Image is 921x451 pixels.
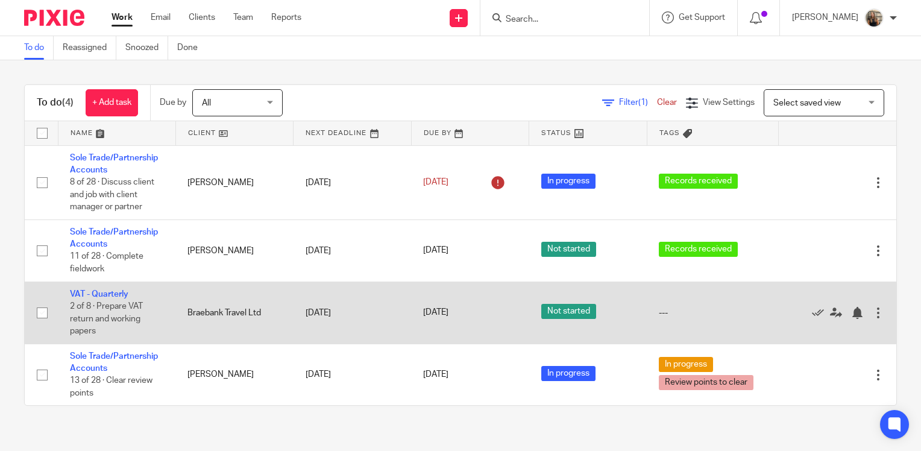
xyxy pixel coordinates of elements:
span: (1) [638,98,648,107]
div: --- [659,307,766,319]
a: Reports [271,11,301,24]
a: Clients [189,11,215,24]
p: Due by [160,96,186,109]
span: [DATE] [423,371,448,379]
a: Sole Trade/Partnership Accounts [70,154,158,174]
td: [DATE] [294,282,411,344]
input: Search [505,14,613,25]
span: In progress [659,357,713,372]
span: Not started [541,242,596,257]
span: [DATE] [423,178,448,186]
span: Records received [659,242,738,257]
span: (4) [62,98,74,107]
a: Sole Trade/Partnership Accounts [70,352,158,373]
a: Team [233,11,253,24]
span: 11 of 28 · Complete fieldwork [70,253,143,274]
td: [DATE] [294,219,411,282]
td: [PERSON_NAME] [175,344,293,405]
h1: To do [37,96,74,109]
span: Records received [659,174,738,189]
a: Sole Trade/Partnership Accounts [70,228,158,248]
a: Clear [657,98,677,107]
span: Not started [541,304,596,319]
td: [DATE] [294,145,411,219]
span: In progress [541,174,596,189]
span: All [202,99,211,107]
span: In progress [541,366,596,381]
td: [PERSON_NAME] [175,219,293,282]
a: Email [151,11,171,24]
span: Get Support [679,13,725,22]
span: Tags [659,130,680,136]
span: 8 of 28 · Discuss client and job with client manager or partner [70,178,154,211]
span: Select saved view [773,99,841,107]
span: [DATE] [423,309,448,317]
a: To do [24,36,54,60]
span: View Settings [703,98,755,107]
td: [DATE] [294,344,411,405]
td: [PERSON_NAME] [175,145,293,219]
img: Pixie [24,10,84,26]
a: Mark as done [812,306,830,318]
img: pic.png [864,8,884,28]
a: Done [177,36,207,60]
a: Work [112,11,133,24]
span: 13 of 28 · Clear review points [70,377,152,398]
a: Reassigned [63,36,116,60]
span: [DATE] [423,247,448,255]
span: 2 of 8 · Prepare VAT return and working papers [70,302,143,335]
a: + Add task [86,89,138,116]
a: Snoozed [125,36,168,60]
a: VAT - Quarterly [70,290,128,298]
td: Braebank Travel Ltd [175,282,293,344]
span: Filter [619,98,657,107]
p: [PERSON_NAME] [792,11,858,24]
span: Review points to clear [659,375,753,390]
